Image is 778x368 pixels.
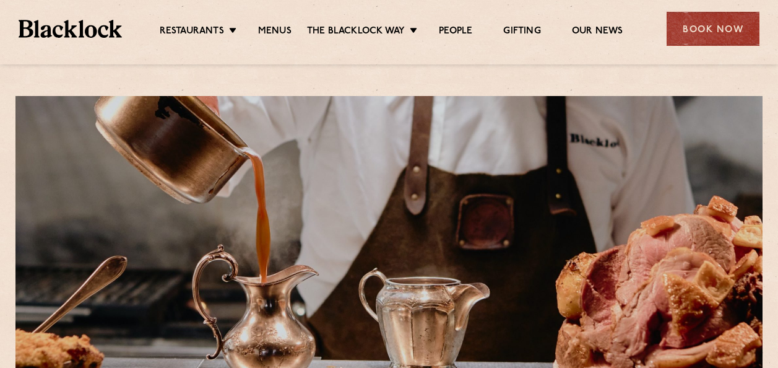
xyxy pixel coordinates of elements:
a: Restaurants [160,25,224,39]
a: Menus [258,25,292,39]
a: Gifting [503,25,540,39]
img: BL_Textured_Logo-footer-cropped.svg [19,20,122,37]
a: Our News [572,25,623,39]
a: People [439,25,472,39]
a: The Blacklock Way [307,25,405,39]
div: Book Now [667,12,759,46]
